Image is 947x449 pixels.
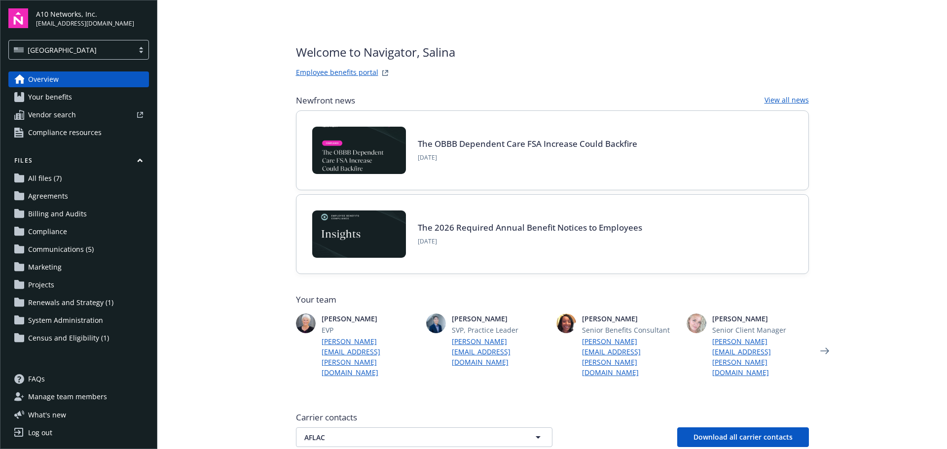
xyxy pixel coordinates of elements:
span: EVP [322,325,418,335]
span: [GEOGRAPHIC_DATA] [28,45,97,55]
button: What's new [8,410,82,420]
a: Overview [8,71,149,87]
div: Log out [28,425,52,441]
span: Welcome to Navigator , Salina [296,43,455,61]
a: Compliance resources [8,125,149,140]
span: [GEOGRAPHIC_DATA] [14,45,129,55]
a: Manage team members [8,389,149,405]
span: Vendor search [28,107,76,123]
a: Renewals and Strategy (1) [8,295,149,311]
a: [PERSON_NAME][EMAIL_ADDRESS][PERSON_NAME][DOMAIN_NAME] [582,336,679,378]
span: Communications (5) [28,242,94,257]
span: SVP, Practice Leader [452,325,548,335]
span: Carrier contacts [296,412,809,423]
span: Your team [296,294,809,306]
span: Compliance resources [28,125,102,140]
a: Projects [8,277,149,293]
a: Billing and Audits [8,206,149,222]
img: photo [687,313,706,333]
span: Senior Client Manager [712,325,809,335]
a: Census and Eligibility (1) [8,330,149,346]
span: FAQs [28,371,45,387]
a: Communications (5) [8,242,149,257]
button: Download all carrier contacts [677,427,809,447]
span: Newfront news [296,95,355,106]
span: System Administration [28,312,103,328]
span: Download all carrier contacts [693,432,793,442]
span: [DATE] [418,237,642,246]
img: photo [426,313,446,333]
span: [PERSON_NAME] [712,313,809,324]
span: Your benefits [28,89,72,105]
a: System Administration [8,312,149,328]
span: Compliance [28,224,67,240]
span: A10 Networks, Inc. [36,9,134,19]
span: [EMAIL_ADDRESS][DOMAIN_NAME] [36,19,134,28]
img: photo [556,313,576,333]
span: What ' s new [28,410,66,420]
a: striveWebsite [379,67,391,79]
span: Renewals and Strategy (1) [28,295,113,311]
a: [PERSON_NAME][EMAIL_ADDRESS][PERSON_NAME][DOMAIN_NAME] [322,336,418,378]
span: [PERSON_NAME] [582,313,679,324]
a: Your benefits [8,89,149,105]
span: Census and Eligibility (1) [28,330,109,346]
a: [PERSON_NAME][EMAIL_ADDRESS][DOMAIN_NAME] [452,336,548,367]
span: [PERSON_NAME] [322,313,418,324]
span: Senior Benefits Consultant [582,325,679,335]
span: AFLAC [304,432,510,443]
a: [PERSON_NAME][EMAIL_ADDRESS][PERSON_NAME][DOMAIN_NAME] [712,336,809,378]
img: photo [296,313,316,333]
a: The OBBB Dependent Care FSA Increase Could Backfire [418,138,637,149]
a: Compliance [8,224,149,240]
span: Overview [28,71,59,87]
img: navigator-logo.svg [8,8,28,28]
a: View all news [765,95,809,106]
img: BLOG-Card Image - Compliance - OBBB Dep Care FSA - 08-01-25.jpg [312,127,406,174]
span: [PERSON_NAME] [452,313,548,324]
img: Card Image - EB Compliance Insights.png [312,210,406,258]
button: Files [8,156,149,169]
span: Agreements [28,188,68,204]
span: Billing and Audits [28,206,87,222]
button: AFLAC [296,427,552,447]
span: Manage team members [28,389,107,405]
a: The 2026 Required Annual Benefit Notices to Employees [418,222,642,233]
button: A10 Networks, Inc.[EMAIL_ADDRESS][DOMAIN_NAME] [36,8,149,28]
a: Previous [272,343,288,359]
a: Vendor search [8,107,149,123]
a: Marketing [8,259,149,275]
span: [DATE] [418,153,637,162]
span: Marketing [28,259,62,275]
a: Employee benefits portal [296,67,378,79]
span: All files (7) [28,171,62,186]
a: Agreements [8,188,149,204]
span: Projects [28,277,54,293]
a: Next [817,343,833,359]
a: All files (7) [8,171,149,186]
a: FAQs [8,371,149,387]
